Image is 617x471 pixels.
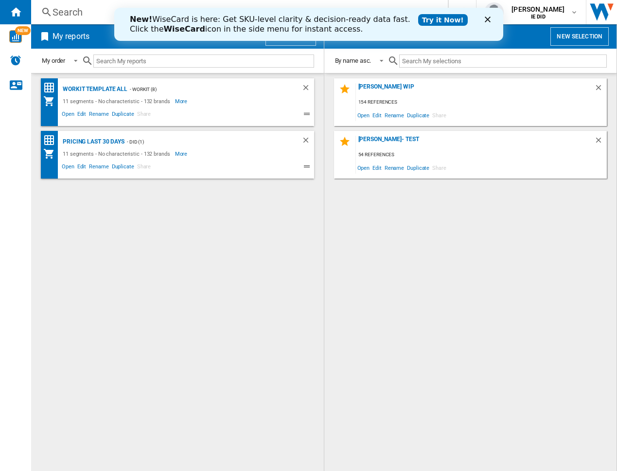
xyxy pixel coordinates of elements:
[136,162,153,174] span: Share
[60,109,76,121] span: Open
[511,4,564,14] span: [PERSON_NAME]
[88,109,110,121] span: Rename
[43,95,60,107] div: My Assortment
[60,95,175,107] div: 11 segments - No characteristic - 132 brands
[127,83,282,95] div: - Workit (8)
[383,109,405,122] span: Rename
[431,161,448,174] span: Share
[399,54,607,68] input: Search My selections
[356,96,607,109] div: 154 references
[594,136,607,149] div: Delete
[136,109,153,121] span: Share
[356,83,595,96] div: [PERSON_NAME] WIP
[356,136,595,149] div: [PERSON_NAME]- Test
[42,57,65,64] div: My order
[43,148,60,160] div: My Assortment
[110,109,136,121] span: Duplicate
[301,136,314,148] div: Delete
[371,161,383,174] span: Edit
[53,5,423,19] div: Search
[114,8,503,41] iframe: Intercom live chat banner
[550,27,609,46] button: New selection
[88,162,110,174] span: Rename
[335,57,371,64] div: By name asc.
[60,148,175,160] div: 11 segments - No characteristic - 132 brands
[594,83,607,96] div: Delete
[110,162,136,174] span: Duplicate
[175,95,189,107] span: More
[43,134,60,146] div: Price Matrix
[51,27,91,46] h2: My reports
[76,109,88,121] span: Edit
[431,109,448,122] span: Share
[93,54,314,68] input: Search My reports
[43,82,60,94] div: Price Matrix
[383,161,405,174] span: Rename
[9,30,22,43] img: wise-card.svg
[531,14,546,20] b: IE DID
[356,149,607,161] div: 54 references
[405,161,431,174] span: Duplicate
[175,148,189,160] span: More
[124,136,282,148] div: - DID (1)
[60,136,124,148] div: Pricing Last 30 days
[484,2,504,22] img: profile.jpg
[76,162,88,174] span: Edit
[10,54,21,66] img: alerts-logo.svg
[356,109,371,122] span: Open
[371,109,383,122] span: Edit
[301,83,314,95] div: Delete
[356,161,371,174] span: Open
[405,109,431,122] span: Duplicate
[370,9,380,15] div: Close
[60,83,127,95] div: Workit Template All
[15,26,31,35] span: NEW
[60,162,76,174] span: Open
